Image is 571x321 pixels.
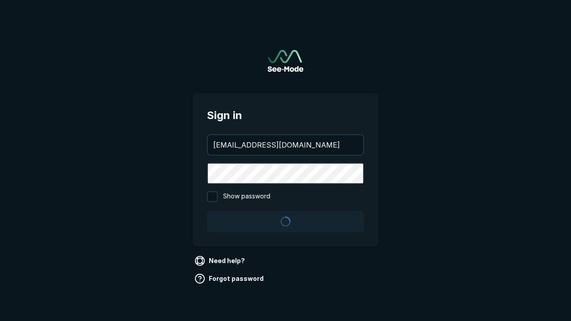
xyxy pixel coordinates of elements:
a: Forgot password [193,272,267,286]
img: See-Mode Logo [268,50,303,72]
span: Show password [223,191,270,202]
input: your@email.com [208,135,363,155]
a: Go to sign in [268,50,303,72]
span: Sign in [207,107,364,123]
a: Need help? [193,254,248,268]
